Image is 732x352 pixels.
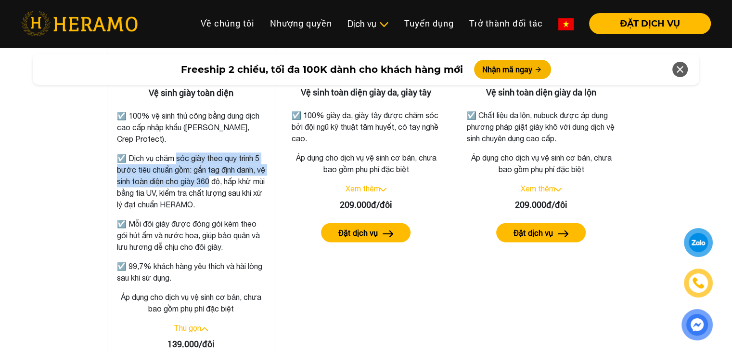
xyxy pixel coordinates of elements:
p: Áp dụng cho dịch vụ vệ sinh cơ bản, chưa bao gồm phụ phí đặc biệt [115,291,267,314]
p: ☑️ Chất liệu da lộn, nubuck được áp dụng phương pháp giặt giày khô với dung dịch vệ sinh chuyên d... [466,109,616,144]
p: ☑️ Dịch vụ chăm sóc giày theo quy trình 5 bước tiêu chuẩn gồm: gắn tag định danh, vệ sinh toàn di... [117,152,265,210]
a: Xem thêm [520,184,555,193]
p: ☑️ 100% giày da, giày tây được chăm sóc bởi đội ngũ kỹ thuật tâm huyết, có tay nghề cao. [292,109,441,144]
p: ☑️ 99,7% khách hàng yêu thích và hài lòng sau khi sử dụng. [117,260,265,284]
img: heramo-logo.png [21,11,138,36]
h3: Vệ sinh toàn diện giày da lộn [464,87,617,98]
img: arrow [383,230,394,237]
img: arrow_down.svg [380,188,386,191]
img: subToggleIcon [379,20,389,29]
img: phone-icon [693,278,704,288]
img: arrow_up.svg [201,327,208,331]
div: 209.000đ/đôi [464,198,617,211]
button: Nhận mã ngay [474,60,551,79]
a: Xem thêm [345,184,380,193]
span: Freeship 2 chiều, tối đa 100K dành cho khách hàng mới [180,62,462,77]
button: ĐẶT DỊCH VỤ [589,13,711,34]
label: Đặt dịch vụ [338,227,378,239]
p: Áp dụng cho dịch vụ vệ sinh cơ bản, chưa bao gồm phụ phí đặc biệt [290,152,443,175]
a: Đặt dịch vụ arrow [290,223,443,242]
div: 209.000đ/đôi [290,198,443,211]
div: Dịch vụ [347,17,389,30]
img: vn-flag.png [558,18,574,30]
h3: Vệ sinh giày toàn diện [115,88,267,98]
a: Về chúng tôi [193,13,262,34]
a: Tuyển dụng [397,13,462,34]
a: ĐẶT DỊCH VỤ [581,19,711,28]
div: 139.000/đôi [115,338,267,351]
a: Trở thành đối tác [462,13,551,34]
a: Thu gọn [174,324,201,332]
button: Đặt dịch vụ [496,223,586,242]
p: ☑️ Mỗi đôi giày được đóng gói kèm theo gói hút ẩm và nước hoa, giúp bảo quản và lưu hương dễ chịu... [117,218,265,253]
label: Đặt dịch vụ [514,227,553,239]
a: Đặt dịch vụ arrow [464,223,617,242]
a: phone-icon [685,270,711,296]
button: Đặt dịch vụ [321,223,411,242]
p: Áp dụng cho dịch vụ vệ sinh cơ bản, chưa bao gồm phụ phí đặc biệt [464,152,617,175]
h3: Vệ sinh toàn diện giày da, giày tây [290,87,443,98]
a: Nhượng quyền [262,13,340,34]
img: arrow [558,230,569,237]
p: ☑️ 100% vệ sinh thủ công bằng dung dịch cao cấp nhập khẩu ([PERSON_NAME], Crep Protect). [117,110,265,145]
img: arrow_down.svg [555,188,562,191]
